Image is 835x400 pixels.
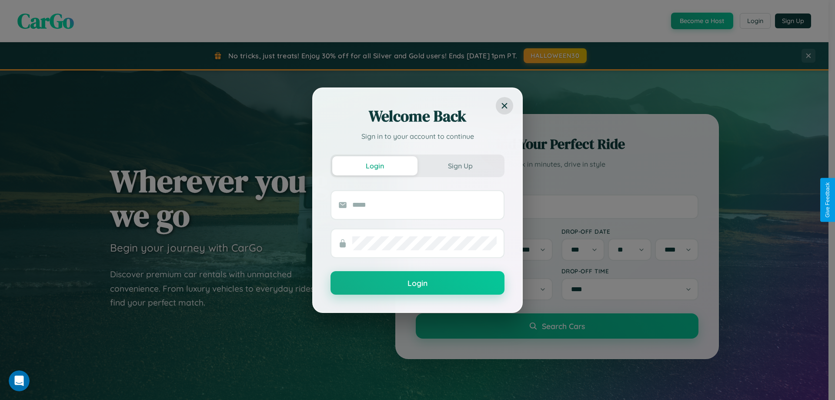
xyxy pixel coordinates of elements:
[825,182,831,218] div: Give Feedback
[332,156,417,175] button: Login
[331,271,504,295] button: Login
[331,131,504,141] p: Sign in to your account to continue
[417,156,503,175] button: Sign Up
[9,370,30,391] iframe: Intercom live chat
[331,106,504,127] h2: Welcome Back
